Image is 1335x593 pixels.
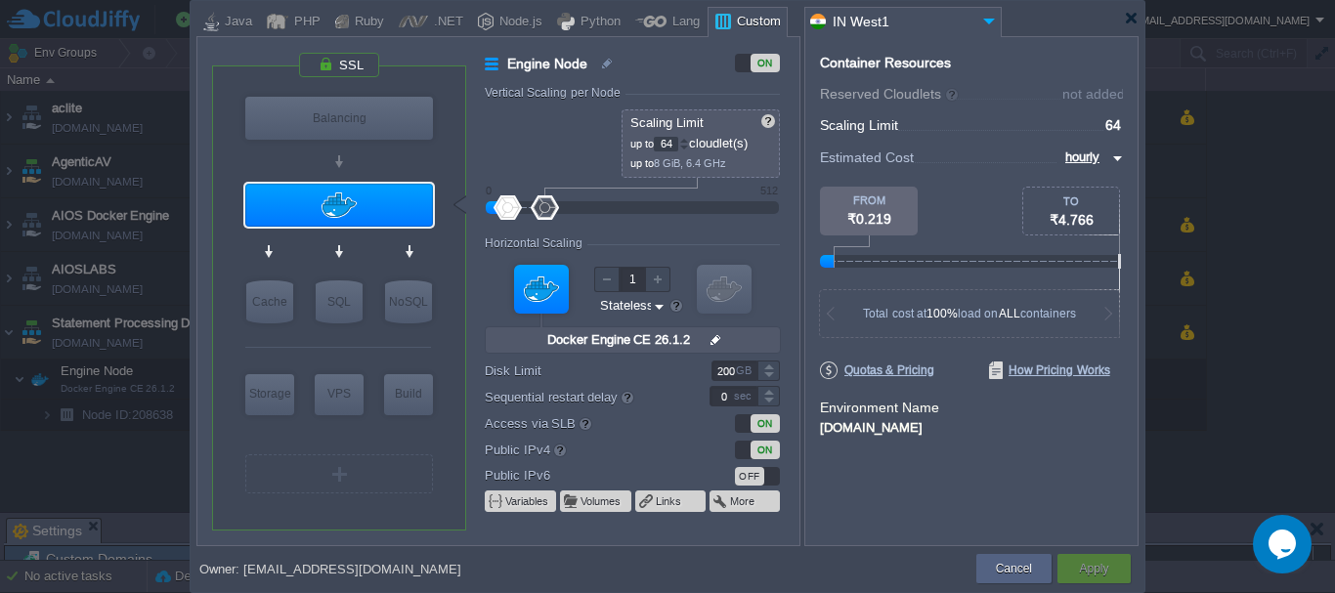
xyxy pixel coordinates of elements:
div: NoSQL [385,280,432,323]
span: ₹4.766 [1050,212,1094,228]
div: NoSQL Databases [385,280,432,323]
span: ₹0.219 [847,211,891,227]
div: Storage [245,374,294,413]
label: Access via SLB [485,412,683,434]
span: Scaling Limit [630,115,704,130]
div: FROM [820,194,918,206]
div: TO [1023,195,1119,207]
div: Python [575,8,621,37]
label: Public IPv6 [485,465,683,486]
p: cloudlet(s) [630,131,773,151]
div: Create New Layer [245,454,433,493]
span: up to [630,157,654,169]
span: Scaling Limit [820,117,898,133]
label: Disk Limit [485,360,683,381]
button: Cancel [996,559,1032,578]
span: Estimated Cost [820,147,914,168]
div: Build Node [384,374,433,415]
button: Volumes [581,493,623,509]
button: Variables [505,493,550,509]
span: How Pricing Works [989,361,1110,379]
button: Links [656,493,683,509]
label: Sequential restart delay [485,386,683,407]
div: Load Balancer [245,97,433,140]
label: Environment Name [820,400,939,415]
span: Quotas & Pricing [820,361,934,379]
div: 512 [760,185,778,196]
div: SQL Databases [316,280,363,323]
div: not added [1062,87,1125,101]
div: Node.js [494,8,542,37]
div: Lang [667,8,700,37]
div: Owner: [EMAIL_ADDRESS][DOMAIN_NAME] [199,562,461,576]
div: Cache [246,280,293,323]
div: Storage Containers [245,374,294,415]
div: Horizontal Scaling [485,236,587,250]
div: Container Resources [820,56,951,70]
div: OFF [735,467,764,486]
div: PHP [288,8,321,37]
div: Build [384,374,433,413]
div: Ruby [349,8,384,37]
div: ON [751,54,780,72]
div: ON [751,414,780,433]
div: Elastic VPS [315,374,364,415]
div: GB [736,361,755,380]
div: sec [734,387,755,405]
div: Java [219,8,252,37]
span: 8 GiB, 6.4 GHz [654,157,726,169]
div: 0 [486,185,492,196]
iframe: chat widget [1253,515,1315,573]
span: 64 [1105,117,1121,133]
div: VPS [315,374,364,413]
label: Public IPv4 [485,439,683,460]
div: [DOMAIN_NAME] [820,417,1123,435]
div: Engine Node [245,184,433,227]
div: SQL [316,280,363,323]
div: Balancing [245,97,433,140]
div: Custom [731,8,781,37]
span: Reserved Cloudlets [820,86,960,102]
span: up to [630,138,654,149]
button: More [730,493,756,509]
div: .NET [428,8,463,37]
button: Apply [1079,559,1108,578]
div: ON [751,441,780,459]
div: Vertical Scaling per Node [485,86,625,100]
